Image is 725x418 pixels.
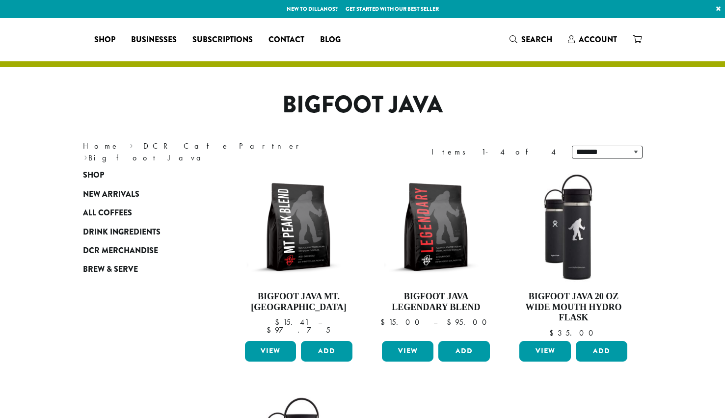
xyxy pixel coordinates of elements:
[521,34,552,45] span: Search
[269,34,304,46] span: Contact
[83,222,201,241] a: Drink Ingredients
[267,325,275,335] span: $
[83,245,158,257] span: DCR Merchandise
[517,171,630,337] a: Bigfoot Java 20 oz Wide Mouth Hydro Flask $35.00
[84,149,87,164] span: ›
[433,317,437,327] span: –
[301,341,352,362] button: Add
[320,34,341,46] span: Blog
[83,141,119,151] a: Home
[83,241,201,260] a: DCR Merchandise
[579,34,617,45] span: Account
[83,226,161,238] span: Drink Ingredients
[83,263,138,276] span: Brew & Serve
[86,32,123,48] a: Shop
[379,171,492,337] a: Bigfoot Java Legendary Blend
[245,341,296,362] a: View
[549,328,558,338] span: $
[83,185,201,204] a: New Arrivals
[242,291,355,313] h4: Bigfoot Java Mt. [GEOGRAPHIC_DATA]
[447,317,455,327] span: $
[83,207,132,219] span: All Coffees
[83,204,201,222] a: All Coffees
[379,171,492,284] img: BFJ_Legendary_12oz-300x300.png
[438,341,490,362] button: Add
[447,317,491,327] bdi: 95.00
[576,341,627,362] button: Add
[83,166,201,184] a: Shop
[192,34,253,46] span: Subscriptions
[83,260,201,279] a: Brew & Serve
[346,5,439,13] a: Get started with our best seller
[380,317,424,327] bdi: 15.00
[83,140,348,164] nav: Breadcrumb
[379,291,492,313] h4: Bigfoot Java Legendary Blend
[94,34,115,46] span: Shop
[242,171,355,284] img: BFJ_MtPeak_12oz-300x300.png
[502,31,560,48] a: Search
[431,146,557,158] div: Items 1-4 of 4
[549,328,598,338] bdi: 35.00
[83,188,139,201] span: New Arrivals
[519,341,571,362] a: View
[275,317,309,327] bdi: 15.41
[517,291,630,323] h4: Bigfoot Java 20 oz Wide Mouth Hydro Flask
[275,317,283,327] span: $
[242,171,355,337] a: Bigfoot Java Mt. [GEOGRAPHIC_DATA]
[318,317,322,327] span: –
[517,171,630,284] img: LO2867-BFJ-Hydro-Flask-20oz-WM-wFlex-Sip-Lid-Black-300x300.jpg
[83,169,104,182] span: Shop
[131,34,177,46] span: Businesses
[76,91,650,119] h1: Bigfoot Java
[382,341,433,362] a: View
[143,141,306,151] a: DCR Cafe Partner
[130,137,133,152] span: ›
[267,325,330,335] bdi: 97.75
[380,317,389,327] span: $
